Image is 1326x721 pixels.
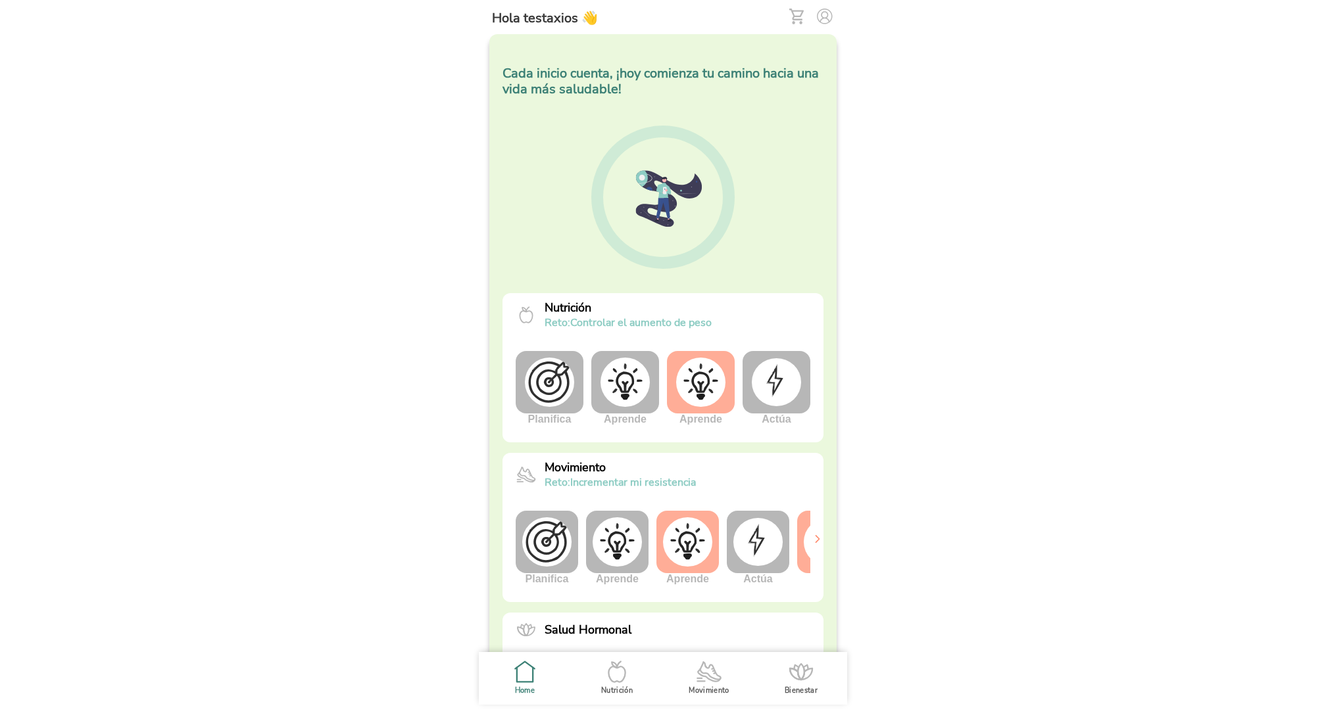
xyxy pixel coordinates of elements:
div: Actúa [797,511,860,585]
ion-label: Nutrición [601,686,633,695]
span: reto: [545,475,570,490]
h5: Cada inicio cuenta, ¡hoy comienza tu camino hacia una vida más saludable! [503,66,823,97]
ion-label: Home [515,686,535,695]
div: Aprende [586,511,649,585]
ion-label: Bienestar [785,686,818,695]
span: reto: [545,315,570,330]
p: Movimiento [545,459,696,475]
p: Nutrición [545,300,712,315]
div: Aprende [656,511,719,585]
div: Actúa [727,511,789,585]
div: Actúa [743,351,810,425]
div: Aprende [591,351,659,425]
p: Controlar el aumento de peso [545,315,712,330]
ion-label: Movimiento [689,686,729,695]
p: Salud Hormonal [545,622,631,638]
div: Planifica [516,351,583,425]
div: Planifica [516,511,578,585]
p: Incrementar mi resistencia [545,475,696,490]
h5: Hola testaxios 👋 [492,11,598,26]
div: Aprende [667,351,735,425]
